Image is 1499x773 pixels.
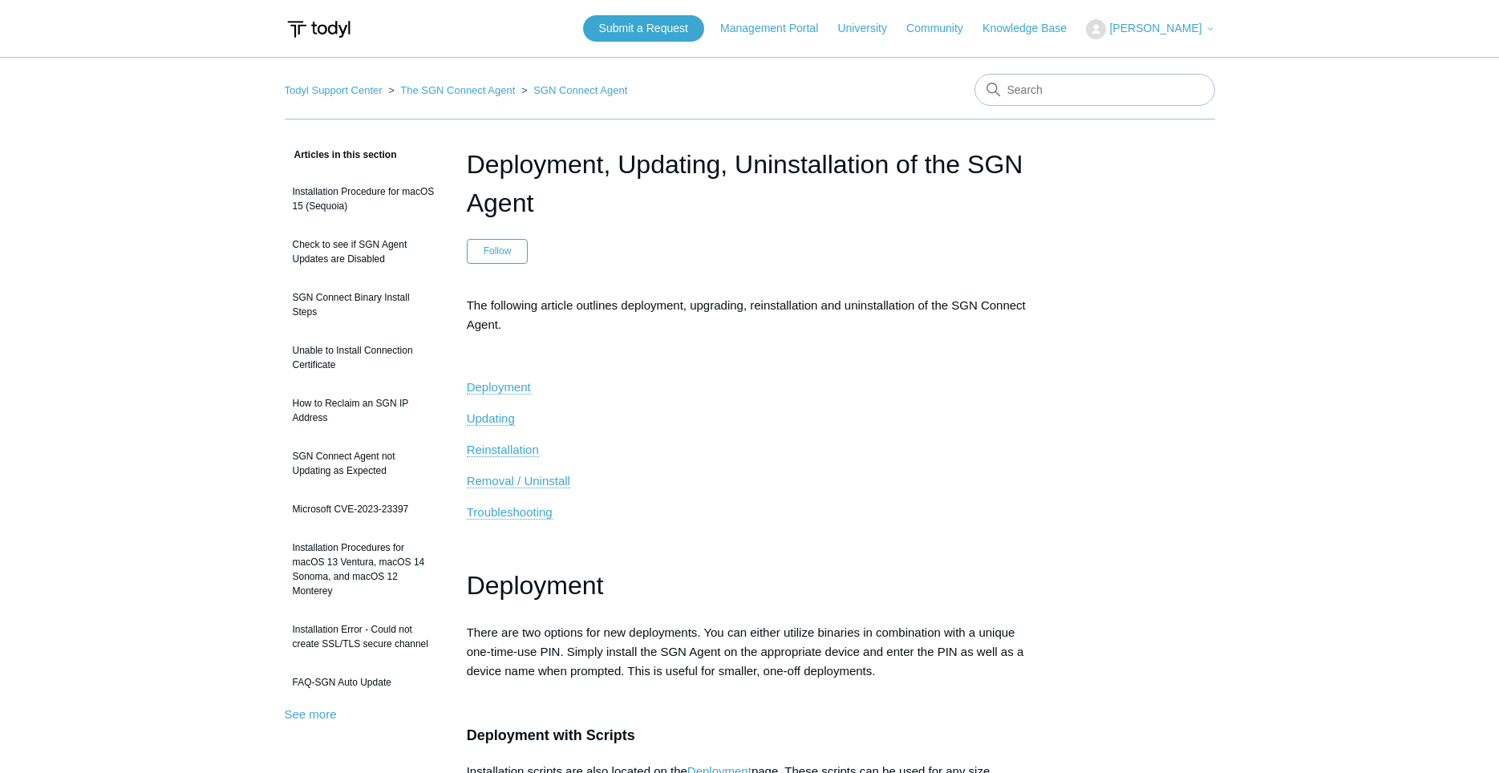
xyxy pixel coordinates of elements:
span: Reinstallation [467,443,539,456]
a: Todyl Support Center [285,84,383,96]
a: Installation Procedures for macOS 13 Ventura, macOS 14 Sonoma, and macOS 12 Monterey [285,532,443,606]
a: See more [285,707,337,721]
a: FAQ-SGN Auto Update [285,667,443,698]
a: SGN Connect Agent [533,84,627,96]
a: Troubleshooting [467,505,553,520]
a: Submit a Request [583,15,704,42]
a: Deployment [467,380,531,395]
span: The following article outlines deployment, upgrading, reinstallation and uninstallation of the SG... [467,298,1026,331]
a: University [837,20,902,37]
a: Installation Procedure for macOS 15 (Sequoia) [285,176,443,221]
li: SGN Connect Agent [518,84,627,96]
a: Removal / Uninstall [467,474,570,488]
h1: Deployment, Updating, Uninstallation of the SGN Agent [467,145,1033,222]
img: Todyl Support Center Help Center home page [285,14,353,44]
span: Deployment [467,380,531,394]
input: Search [974,74,1215,106]
span: Troubleshooting [467,505,553,519]
a: SGN Connect Agent not Updating as Expected [285,441,443,486]
a: Updating [467,411,515,426]
a: SGN Connect Binary Install Steps [285,282,443,327]
a: Community [906,20,979,37]
li: The SGN Connect Agent [385,84,518,96]
span: Deployment [467,571,604,600]
span: There are two options for new deployments. You can either utilize binaries in combination with a ... [467,625,1024,678]
a: Check to see if SGN Agent Updates are Disabled [285,229,443,274]
a: Unable to Install Connection Certificate [285,335,443,380]
span: [PERSON_NAME] [1109,22,1201,34]
span: Updating [467,411,515,425]
button: Follow Article [467,239,529,263]
a: Microsoft CVE-2023-23397 [285,494,443,524]
a: Installation Error - Could not create SSL/TLS secure channel [285,614,443,659]
a: How to Reclaim an SGN IP Address [285,388,443,433]
button: [PERSON_NAME] [1086,19,1214,39]
span: Articles in this section [285,149,397,160]
span: Deployment with Scripts [467,727,635,743]
a: The SGN Connect Agent [400,84,515,96]
a: Knowledge Base [982,20,1083,37]
a: Management Portal [720,20,834,37]
li: Todyl Support Center [285,84,386,96]
a: Reinstallation [467,443,539,457]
